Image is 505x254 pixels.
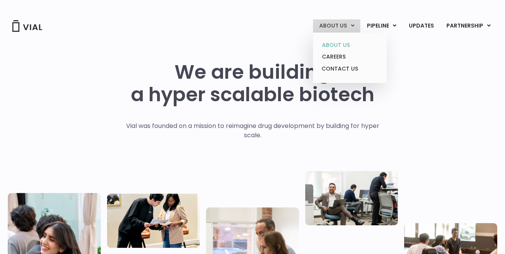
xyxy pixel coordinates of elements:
a: ABOUT USMenu Toggle [313,19,360,33]
img: Two people looking at a paper talking. [107,194,200,248]
h1: We are building a hyper scalable biotech [131,61,374,106]
a: UPDATES [403,19,440,33]
a: CONTACT US [316,63,384,75]
img: Three people working in an office [305,171,398,225]
img: Vial Logo [12,20,43,32]
a: PARTNERSHIPMenu Toggle [440,19,497,33]
a: CAREERS [316,51,384,63]
p: Vial was founded on a mission to reimagine drug development by building for hyper scale. [118,121,387,140]
a: ABOUT US [316,39,384,51]
a: PIPELINEMenu Toggle [361,19,402,33]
